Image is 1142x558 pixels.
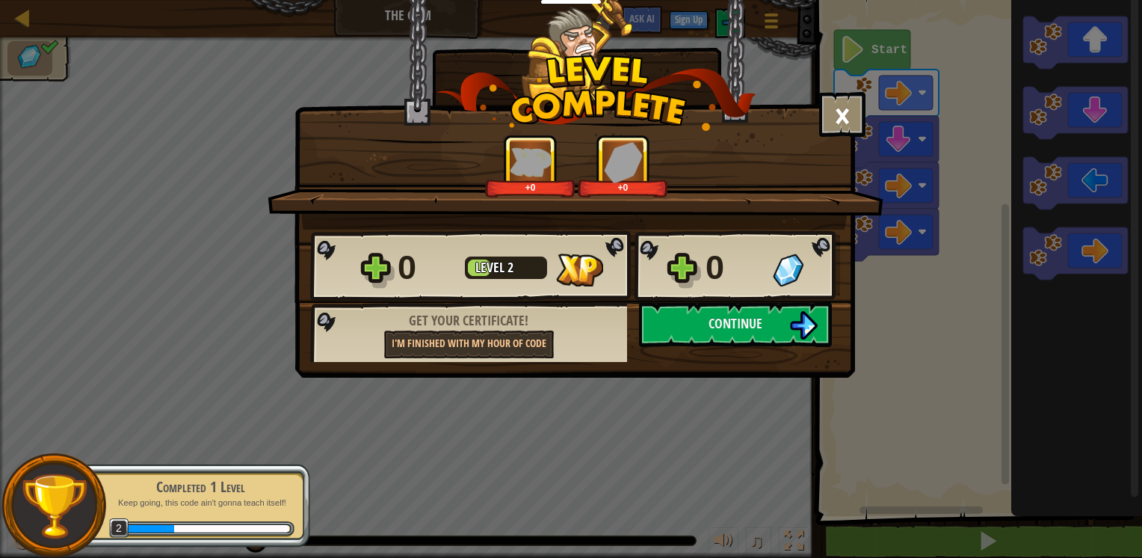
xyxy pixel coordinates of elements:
div: 0 [706,244,764,292]
img: Continue [789,311,818,340]
button: Continue [639,302,832,347]
img: XP Gained [510,147,552,177]
span: 2 [507,258,513,277]
img: level_complete.png [436,55,756,131]
div: Completed 1 Level [106,476,294,497]
span: Continue [709,314,762,333]
span: 2 [109,518,129,539]
button: × [819,92,865,137]
div: +0 [488,182,572,193]
span: Level [475,258,507,277]
img: XP Gained [556,254,603,286]
p: Keep going, this code ain't gonna teach itself! [106,497,294,509]
div: +0 [581,182,665,193]
a: I'm finished with my Hour of Code [384,331,554,358]
div: Get your certificate! [325,311,612,331]
img: trophy.png [20,472,88,540]
img: Gems Gained [604,141,643,183]
div: 0 [398,244,456,292]
img: Gems Gained [773,254,803,286]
